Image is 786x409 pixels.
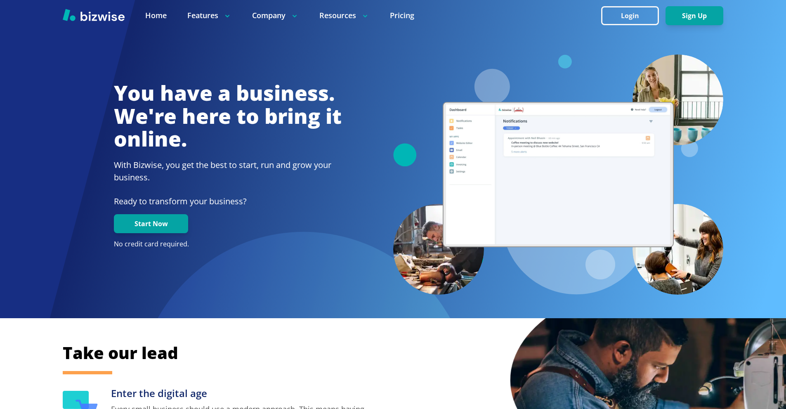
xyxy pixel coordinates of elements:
[601,12,666,20] a: Login
[111,387,372,400] h3: Enter the digital age
[63,9,125,21] img: Bizwise Logo
[114,159,342,184] h2: With Bizwise, you get the best to start, run and grow your business.
[114,82,342,151] h1: You have a business. We're here to bring it online.
[187,10,231,21] p: Features
[145,10,167,21] a: Home
[114,220,188,228] a: Start Now
[666,6,723,25] button: Sign Up
[114,214,188,233] button: Start Now
[114,195,342,208] p: Ready to transform your business?
[666,12,723,20] a: Sign Up
[390,10,414,21] a: Pricing
[63,342,682,364] h2: Take our lead
[114,240,342,249] p: No credit card required.
[319,10,369,21] p: Resources
[252,10,299,21] p: Company
[601,6,659,25] button: Login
